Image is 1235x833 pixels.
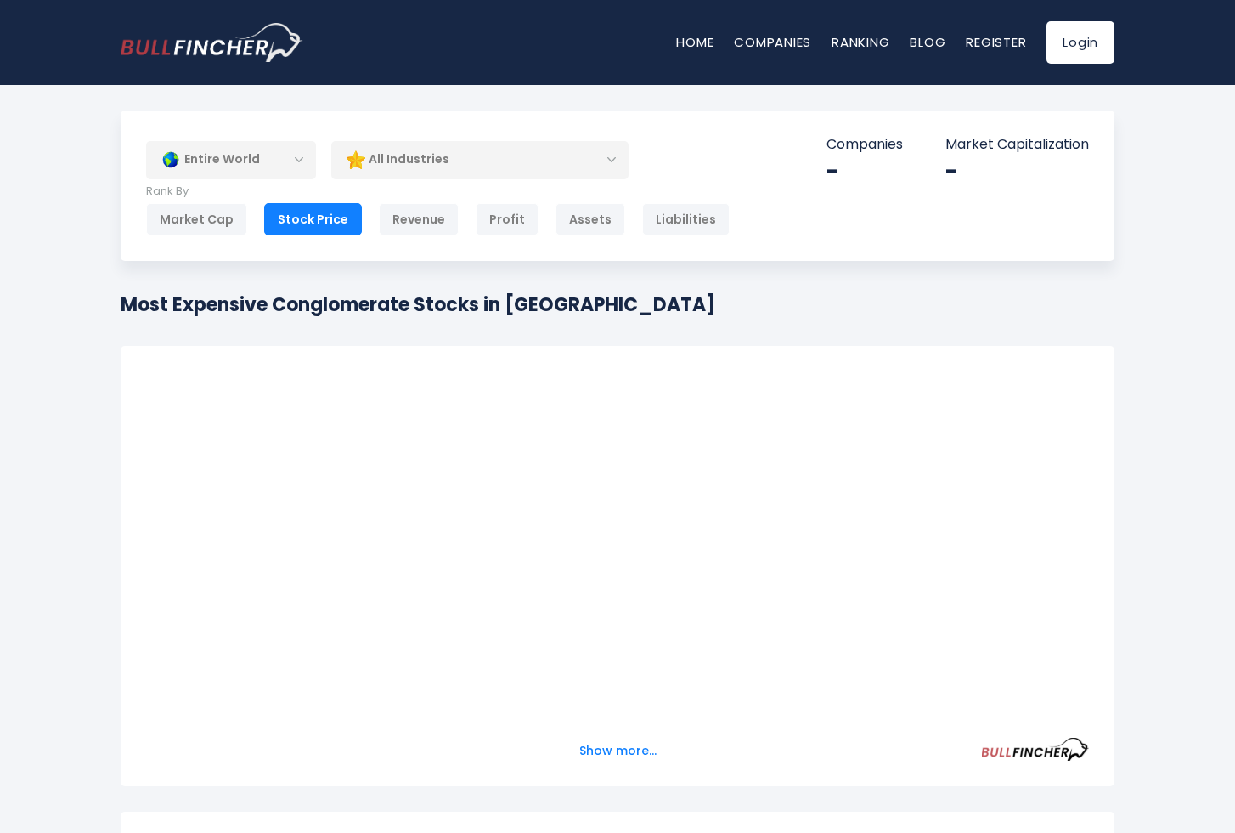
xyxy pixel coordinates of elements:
[555,203,625,235] div: Assets
[121,291,715,319] h1: Most Expensive Conglomerate Stocks in [GEOGRAPHIC_DATA]
[146,203,247,235] div: Market Cap
[121,23,303,62] a: Go to homepage
[910,33,945,51] a: Blog
[676,33,713,51] a: Home
[734,33,811,51] a: Companies
[642,203,730,235] div: Liabilities
[1046,21,1114,64] a: Login
[146,140,316,179] div: Entire World
[264,203,362,235] div: Stock Price
[379,203,459,235] div: Revenue
[569,737,667,765] button: Show more...
[476,203,539,235] div: Profit
[121,23,303,62] img: bullfincher logo
[945,158,1089,184] div: -
[945,136,1089,154] p: Market Capitalization
[331,140,629,179] div: All Industries
[832,33,889,51] a: Ranking
[826,136,903,154] p: Companies
[966,33,1026,51] a: Register
[146,184,730,199] p: Rank By
[826,158,903,184] div: -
